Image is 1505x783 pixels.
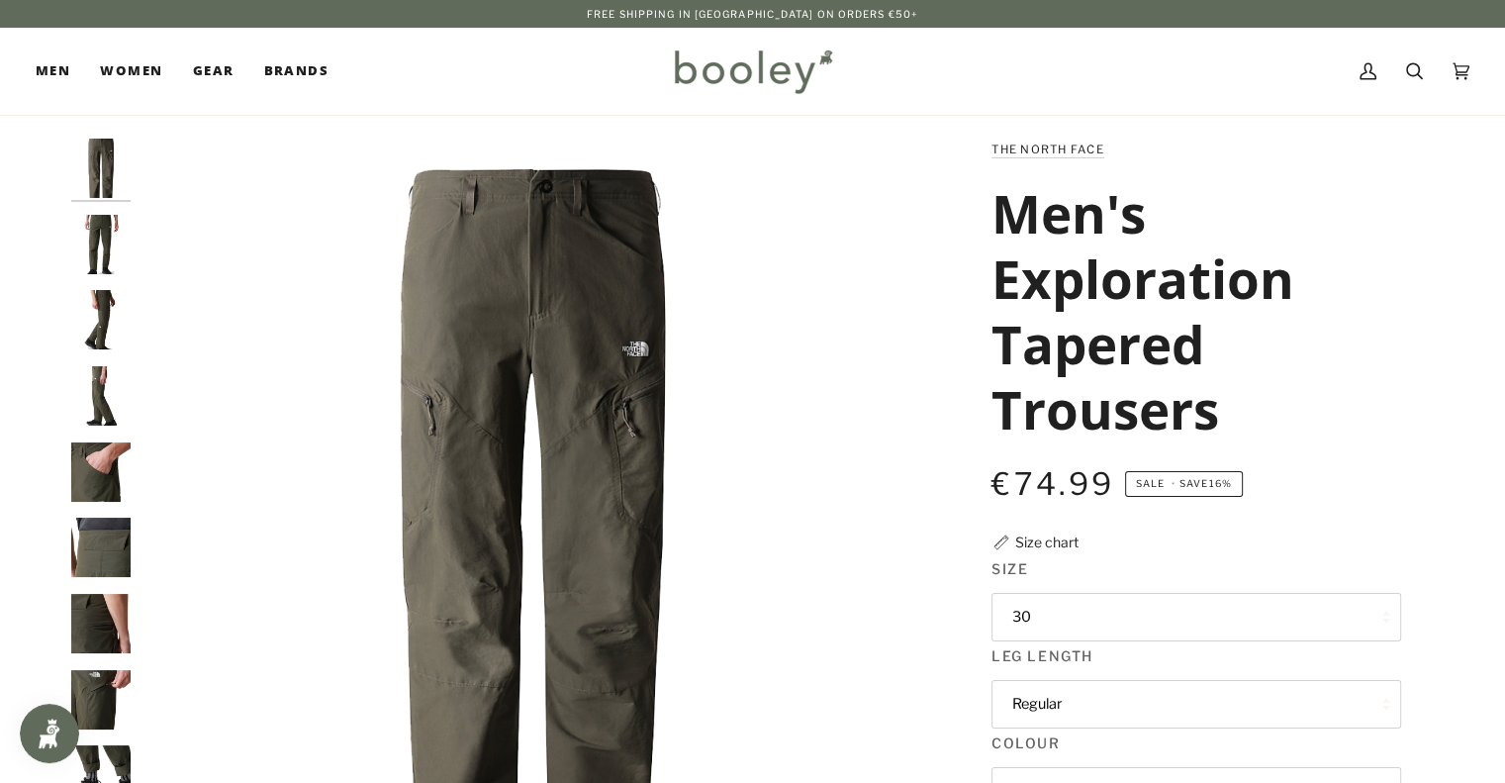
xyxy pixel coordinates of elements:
span: Gear [193,61,235,81]
button: 30 [991,593,1401,641]
a: Men [36,28,85,115]
a: Gear [178,28,249,115]
p: Free Shipping in [GEOGRAPHIC_DATA] on Orders €50+ [587,6,918,22]
span: Colour [991,733,1060,753]
img: The North Face Men's Exploration Regular Tapered Trousers New Taupe Green - Booley Galway [71,442,131,502]
a: Women [85,28,177,115]
img: The North Face Men's Exploration Regular Tapered Trousers New Taupe Green - Booley Galway [71,366,131,426]
img: The North Face Men's Exploration Regular Tapered Trousers New Taupe Green - Booley Galway [71,290,131,349]
span: Men [36,61,70,81]
div: Size chart [1015,532,1079,552]
a: The North Face [991,143,1104,156]
span: Leg Length [991,645,1092,666]
iframe: Button to open loyalty program pop-up [20,704,79,763]
img: The North Face Men's Exploration Regular Tapered Trousers New Taupe Green - Booley Galway [71,518,131,577]
em: • [1168,478,1179,489]
img: The North Face Men's Exploration Regular Tapered Trousers New Taupe Green - Booley Galway [71,215,131,274]
span: Women [100,61,162,81]
span: Brands [263,61,329,81]
button: Regular [991,680,1401,729]
img: The North Face Men's Exploration Regular Tapered Trousers New Taupe Green - Booley Galway [71,670,131,730]
img: The North Face Men's Exploration Regular Tapered Trousers New Taupe Green - Booley Galway [71,139,131,198]
span: €74.99 [991,465,1114,503]
img: Booley [666,43,839,100]
a: Brands [248,28,343,115]
span: Size [991,558,1028,579]
img: The North Face Men's Exploration Regular Tapered Trousers New Taupe Green - Booley Galway [71,594,131,653]
span: Save [1125,471,1243,497]
span: 16% [1208,478,1231,489]
h1: Men's Exploration Tapered Trousers [991,180,1386,442]
span: Sale [1136,478,1165,489]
